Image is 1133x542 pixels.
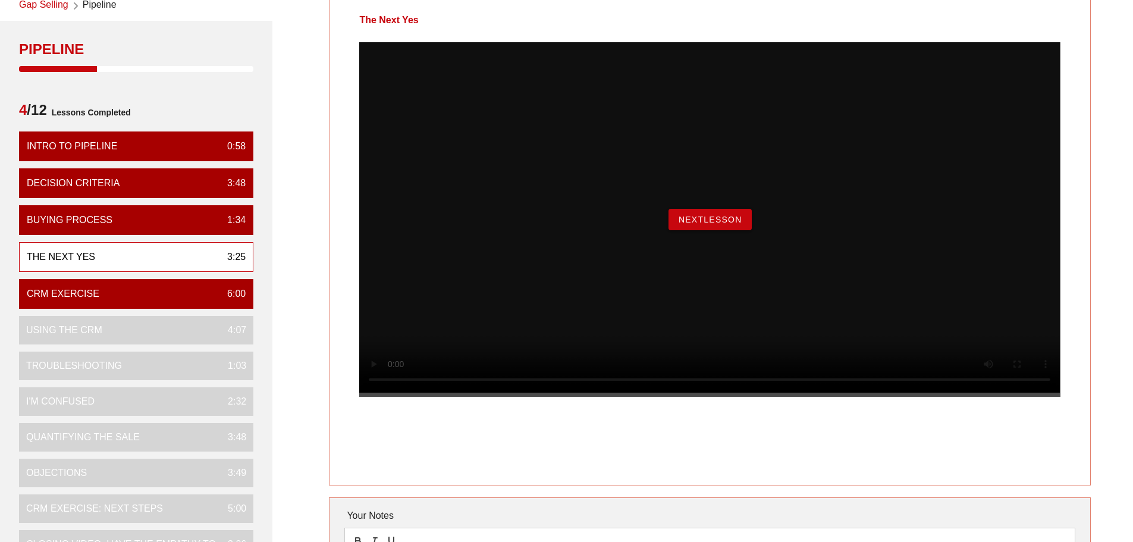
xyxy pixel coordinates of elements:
div: Your Notes [344,504,1075,528]
div: 6:00 [218,287,246,301]
div: Intro to pipeline [27,139,117,153]
span: 4 [19,102,27,118]
div: 5:00 [218,502,246,516]
div: 3:49 [218,466,246,480]
div: Buying Process [27,213,112,227]
div: 3:48 [218,430,246,444]
div: CRM Exercise [27,287,99,301]
button: NextLesson [668,209,752,230]
div: 3:25 [218,250,246,264]
span: NextLesson [678,215,742,224]
div: 0:58 [218,139,246,153]
div: The Next Yes [27,250,95,264]
div: 1:34 [218,213,246,227]
div: Using the CRM [26,323,102,337]
div: 2:32 [218,394,246,409]
div: 3:48 [218,176,246,190]
div: Quantifying the Sale [26,430,140,444]
span: Lessons Completed [47,101,131,124]
div: Decision Criteria [27,176,120,190]
span: /12 [19,101,47,124]
div: 1:03 [218,359,246,373]
div: Pipeline [19,40,253,59]
div: I'm Confused [26,394,95,409]
div: 4:07 [218,323,246,337]
div: CRM Exercise: Next Steps [26,502,163,516]
div: Troubleshooting [26,359,122,373]
div: Objections [26,466,87,480]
